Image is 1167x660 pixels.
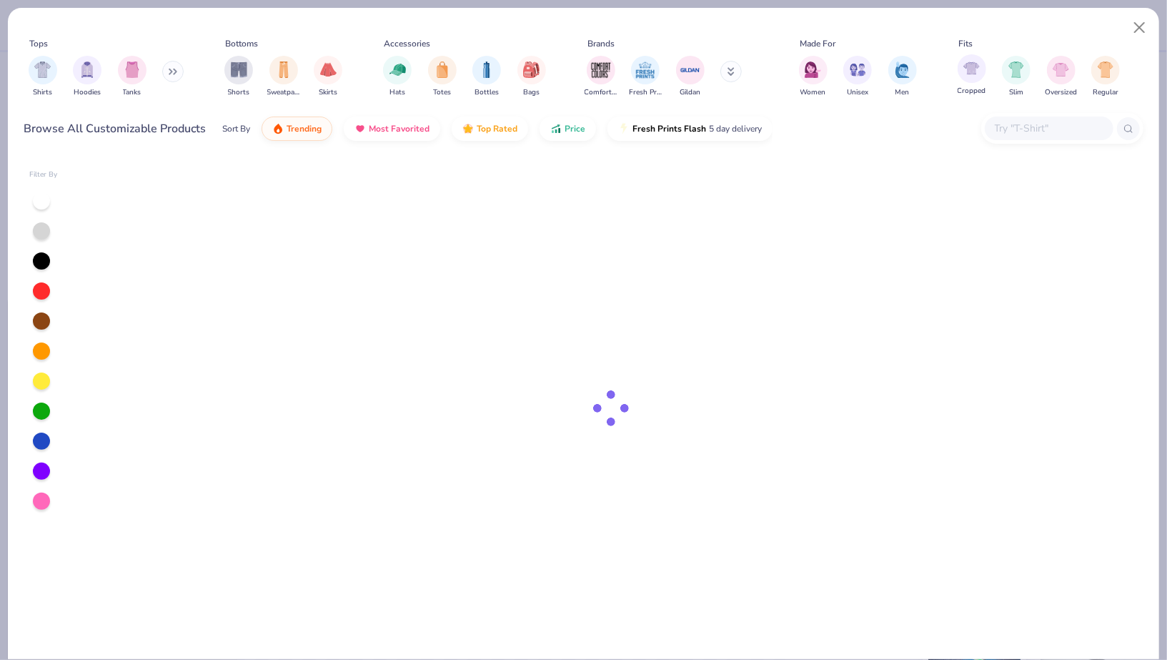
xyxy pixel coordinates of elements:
[1126,14,1153,41] button: Close
[800,87,826,98] span: Women
[222,122,250,135] div: Sort By
[958,86,986,97] span: Cropped
[523,87,540,98] span: Bags
[475,87,499,98] span: Bottles
[1045,87,1077,98] span: Oversized
[472,56,501,98] div: filter for Bottles
[118,56,147,98] div: filter for Tanks
[680,87,700,98] span: Gildan
[888,56,917,98] div: filter for Men
[228,87,250,98] span: Shorts
[888,56,917,98] button: filter button
[24,120,207,137] div: Browse All Customizable Products
[452,117,528,141] button: Top Rated
[33,87,52,98] span: Shirts
[1053,61,1069,78] img: Oversized Image
[434,61,450,78] img: Totes Image
[540,117,596,141] button: Price
[963,60,980,77] img: Cropped Image
[428,56,457,98] div: filter for Totes
[843,56,872,98] button: filter button
[29,56,57,98] button: filter button
[993,120,1103,137] input: Try "T-Shirt"
[958,54,986,97] div: filter for Cropped
[224,56,253,98] div: filter for Shorts
[231,61,247,78] img: Shorts Image
[629,87,662,98] span: Fresh Prints
[477,123,517,134] span: Top Rated
[805,61,821,78] img: Women Image
[1093,87,1118,98] span: Regular
[800,37,835,50] div: Made For
[843,56,872,98] div: filter for Unisex
[850,61,866,78] img: Unisex Image
[585,56,617,98] div: filter for Comfort Colors
[523,61,539,78] img: Bags Image
[958,37,973,50] div: Fits
[895,87,910,98] span: Men
[369,123,429,134] span: Most Favorited
[224,56,253,98] button: filter button
[267,56,300,98] button: filter button
[124,61,140,78] img: Tanks Image
[1045,56,1077,98] button: filter button
[272,123,284,134] img: trending.gif
[635,59,656,81] img: Fresh Prints Image
[79,61,95,78] img: Hoodies Image
[226,37,259,50] div: Bottoms
[632,123,706,134] span: Fresh Prints Flash
[607,117,773,141] button: Fresh Prints Flash5 day delivery
[680,59,701,81] img: Gildan Image
[585,56,617,98] button: filter button
[433,87,451,98] span: Totes
[123,87,141,98] span: Tanks
[676,56,705,98] button: filter button
[73,56,101,98] div: filter for Hoodies
[118,56,147,98] button: filter button
[472,56,501,98] button: filter button
[587,37,615,50] div: Brands
[958,56,986,98] button: filter button
[319,87,337,98] span: Skirts
[320,61,337,78] img: Skirts Image
[314,56,342,98] button: filter button
[618,123,630,134] img: flash.gif
[276,61,292,78] img: Sweatpants Image
[1091,56,1120,98] button: filter button
[354,123,366,134] img: most_fav.gif
[799,56,828,98] div: filter for Women
[73,56,101,98] button: filter button
[479,61,495,78] img: Bottles Image
[267,56,300,98] div: filter for Sweatpants
[585,87,617,98] span: Comfort Colors
[34,61,51,78] img: Shirts Image
[314,56,342,98] div: filter for Skirts
[383,56,412,98] button: filter button
[267,87,300,98] span: Sweatpants
[389,87,405,98] span: Hats
[1098,61,1114,78] img: Regular Image
[29,37,48,50] div: Tops
[1002,56,1031,98] div: filter for Slim
[29,169,58,180] div: Filter By
[1045,56,1077,98] div: filter for Oversized
[676,56,705,98] div: filter for Gildan
[287,123,322,134] span: Trending
[74,87,101,98] span: Hoodies
[29,56,57,98] div: filter for Shirts
[1008,61,1024,78] img: Slim Image
[383,56,412,98] div: filter for Hats
[344,117,440,141] button: Most Favorited
[1002,56,1031,98] button: filter button
[847,87,868,98] span: Unisex
[517,56,546,98] button: filter button
[565,123,585,134] span: Price
[709,121,762,137] span: 5 day delivery
[262,117,332,141] button: Trending
[629,56,662,98] button: filter button
[1009,87,1023,98] span: Slim
[799,56,828,98] button: filter button
[384,37,431,50] div: Accessories
[895,61,910,78] img: Men Image
[1091,56,1120,98] div: filter for Regular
